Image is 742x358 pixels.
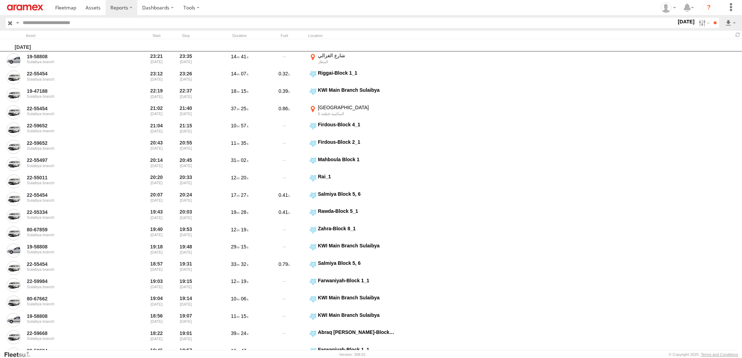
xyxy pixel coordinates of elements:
[27,267,123,271] div: Sulaibya branch
[143,104,170,120] div: Entered prior to selected date range
[318,59,394,64] div: المطار
[27,174,123,181] a: 22-55011
[143,121,170,137] div: Entered prior to selected date range
[318,225,394,232] div: Zahra-Block 8_1
[143,294,170,311] div: Entered prior to selected date range
[241,123,248,128] span: 57
[231,244,240,249] span: 29
[27,198,123,202] div: Sulaibya branch
[339,352,366,357] div: Version: 308.01
[308,208,395,224] label: Click to View Event Location
[318,260,394,266] div: Salmiya Block 5, 6
[27,302,123,306] div: Sulaibya branch
[143,70,170,86] div: Entered prior to selected date range
[143,277,170,293] div: Entered prior to selected date range
[27,192,123,198] a: 22-55454
[173,225,199,241] div: 19:53 [DATE]
[143,260,170,276] div: Entered prior to selected date range
[318,52,394,59] div: شارع الغزالي
[27,122,123,129] a: 22-59652
[318,277,394,284] div: Farwaniyah-Block 1_1
[143,139,170,155] div: Entered prior to selected date range
[27,296,123,302] a: 80-67662
[231,209,240,215] span: 19
[173,329,199,345] div: 19:01 [DATE]
[27,112,123,116] div: Sulaibya branch
[27,336,123,341] div: Sulaibya branch
[231,296,240,301] span: 10
[318,173,394,180] div: Rai_1
[308,260,395,276] label: Click to View Event Location
[241,330,248,336] span: 24
[241,175,248,180] span: 20
[15,18,20,28] label: Search Query
[241,88,248,94] span: 15
[143,191,170,207] div: Entered prior to selected date range
[27,146,123,150] div: Sulaibya branch
[27,209,123,215] a: 22-55334
[27,60,123,64] div: Sulaibya branch
[263,104,305,120] div: 0.86
[308,294,395,311] label: Click to View Event Location
[241,71,248,76] span: 07
[308,104,395,120] label: Click to View Event Location
[27,70,123,77] a: 22-55454
[241,157,248,163] span: 02
[318,346,394,353] div: Farwaniyah-Block 1_1
[173,87,199,103] div: 22:37 [DATE]
[703,2,714,13] i: ?
[143,52,170,68] div: Entered prior to selected date range
[27,157,123,163] a: 22-55497
[27,53,123,60] a: 19-58808
[318,104,394,111] div: [GEOGRAPHIC_DATA]
[318,243,394,249] div: KWI Main Branch Sulaibya
[143,156,170,172] div: Entered prior to selected date range
[318,191,394,197] div: Salmiya Block 5, 6
[231,157,240,163] span: 31
[676,18,696,25] label: [DATE]
[231,278,240,284] span: 12
[27,94,123,98] div: Sulaibya branch
[27,348,123,354] a: 22-59984
[318,156,394,163] div: Mahboula Block 1
[27,181,123,185] div: Sulaibya branch
[173,139,199,155] div: 20:55 [DATE]
[27,140,123,146] a: 22-59652
[173,121,199,137] div: 21:15 [DATE]
[308,312,395,328] label: Click to View Event Location
[143,225,170,241] div: Entered prior to selected date range
[27,244,123,250] a: 19-58808
[318,111,394,116] div: السالمية-قطعة 6
[173,156,199,172] div: 20:45 [DATE]
[241,261,248,267] span: 32
[143,312,170,328] div: Entered prior to selected date range
[308,329,395,345] label: Click to View Event Location
[231,54,240,59] span: 14
[27,215,123,219] div: Sulaibya branch
[318,70,394,76] div: Riggai-Block 1_1
[27,164,123,168] div: Sulaibya branch
[241,54,248,59] span: 41
[318,121,394,128] div: Firdous-Block 4_1
[308,277,395,293] label: Click to View Event Location
[308,52,395,68] label: Click to View Event Location
[231,330,240,336] span: 39
[27,88,123,94] a: 19-47188
[27,250,123,254] div: Sulaibya branch
[173,191,199,207] div: 20:24 [DATE]
[143,208,170,224] div: Entered prior to selected date range
[263,260,305,276] div: 0.79
[241,140,248,146] span: 35
[725,18,736,28] label: Export results as...
[263,191,305,207] div: 0.41
[241,348,248,353] span: 47
[231,261,240,267] span: 33
[7,5,43,10] img: aramex-logo.svg
[4,351,36,358] a: Visit our Website
[143,87,170,103] div: Entered prior to selected date range
[27,77,123,81] div: Sulaibya branch
[27,285,123,289] div: Sulaibya branch
[173,312,199,328] div: 19:07 [DATE]
[701,352,738,357] a: Terms and Conditions
[308,191,395,207] label: Click to View Event Location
